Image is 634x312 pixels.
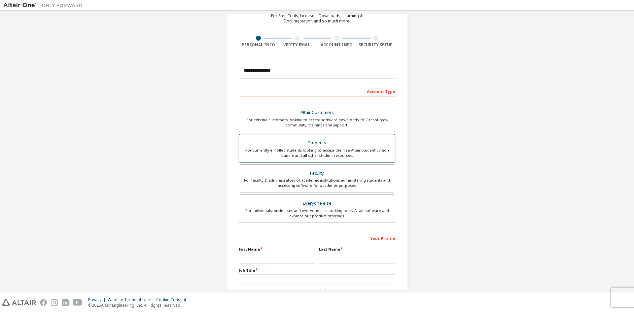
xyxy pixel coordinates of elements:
[317,42,356,48] div: Account Info
[88,302,190,308] p: © 2025 Altair Engineering, Inc. All Rights Reserved.
[62,299,69,306] img: linkedin.svg
[356,42,396,48] div: Security Setup
[271,13,363,24] div: For Free Trials, Licenses, Downloads, Learning & Documentation and so much more.
[243,117,391,128] div: For existing customers looking to access software downloads, HPC resources, community, trainings ...
[243,178,391,188] div: For faculty & administrators of academic institutions administering students and accessing softwa...
[51,299,58,306] img: instagram.svg
[239,289,324,295] label: I accept the
[108,297,156,302] div: Website Terms of Use
[239,247,315,252] label: First Name
[243,199,391,208] div: Everyone else
[243,108,391,117] div: Altair Customers
[73,299,82,306] img: youtube.svg
[156,297,190,302] div: Cookie Consent
[243,138,391,148] div: Students
[88,297,108,302] div: Privacy
[243,208,391,219] div: For individuals, businesses and everyone else looking to try Altair software and explore our prod...
[243,148,391,158] div: For currently enrolled students looking to access the free Altair Student Edition bundle and all ...
[269,289,324,295] a: End-User License Agreement
[239,86,395,96] div: Account Type
[239,42,278,48] div: Personal Info
[239,233,395,243] div: Your Profile
[2,299,36,306] img: altair_logo.svg
[243,169,391,178] div: Faculty
[3,2,86,9] img: Altair One
[40,299,47,306] img: facebook.svg
[239,268,395,273] label: Job Title
[278,42,317,48] div: Verify Email
[319,247,395,252] label: Last Name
